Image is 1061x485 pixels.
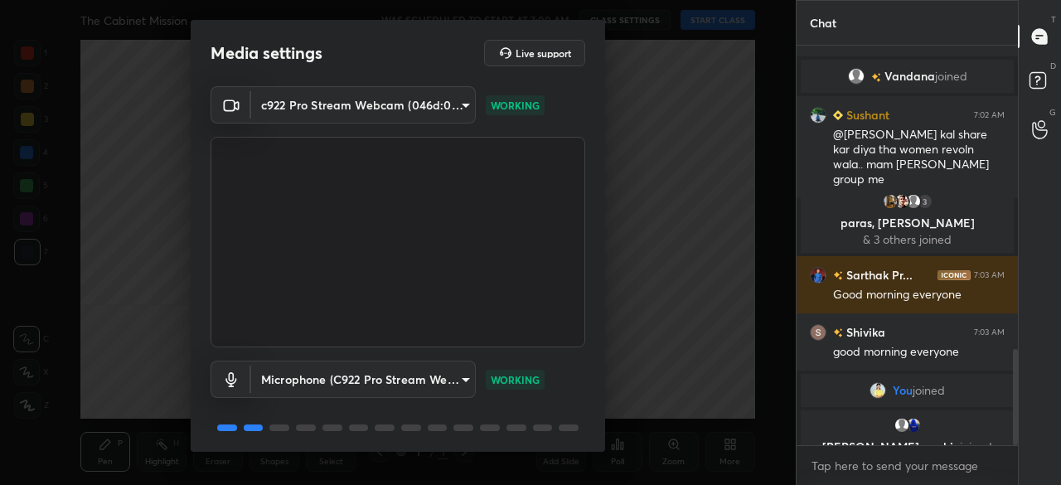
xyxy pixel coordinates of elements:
img: ba6bd8876d244d8f973c7d5397133c19.jpg [882,193,899,210]
img: no-rating-badge.077c3623.svg [833,328,843,337]
p: WORKING [491,98,540,113]
div: 7:02 AM [974,110,1005,120]
div: @[PERSON_NAME] kal share kar diya tha women revoln wala.. mam [PERSON_NAME] group me [833,127,1005,188]
img: default.png [894,417,910,434]
img: default.png [848,68,865,85]
img: 72d17625aeee40d095fc16977904ad08.jpg [905,417,922,434]
div: 7:03 AM [974,270,1005,280]
p: paras, [PERSON_NAME] [811,216,1004,230]
div: good morning everyone [833,344,1005,361]
p: [PERSON_NAME], sachin [811,440,1004,453]
span: Vandana [884,70,935,83]
h6: Shivika [843,323,885,341]
div: c922 Pro Stream Webcam (046d:085c) [251,86,476,124]
div: 7:03 AM [974,327,1005,337]
img: 2ae3d0c22eba48eb9768def24456538e.jpg [810,107,826,124]
img: Learner_Badge_beginner_1_8b307cf2a0.svg [833,110,843,120]
h6: Sushant [843,106,889,124]
p: D [1050,60,1056,72]
div: grid [797,46,1018,446]
span: You [893,384,913,397]
div: c922 Pro Stream Webcam (046d:085c) [251,361,476,398]
img: default.png [905,193,922,210]
img: no-rating-badge.077c3623.svg [871,73,881,82]
p: T [1051,13,1056,26]
p: G [1049,106,1056,119]
span: joined [935,70,967,83]
h6: Sarthak Pr... [843,266,913,284]
span: joined [913,384,945,397]
img: ed7198741b5f4449a2f87c9a96ecda42.90222935_3 [810,324,826,341]
p: WORKING [491,372,540,387]
span: joined [960,439,992,454]
div: Good morning everyone [833,287,1005,303]
h5: Live support [516,48,571,58]
img: no-rating-badge.077c3623.svg [833,271,843,280]
p: & 3 others joined [811,233,1004,246]
img: f9cedfd879bc469590c381557314c459.jpg [870,382,886,399]
div: 3 [917,193,933,210]
img: 2645c43419ff4fefae1860f1e30a7cae.jpg [810,267,826,284]
img: cc4b97202158492c848d3c9e3b2d5811.jpg [894,193,910,210]
img: iconic-dark.1390631f.png [937,270,971,280]
h2: Media settings [211,42,322,64]
p: Chat [797,1,850,45]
